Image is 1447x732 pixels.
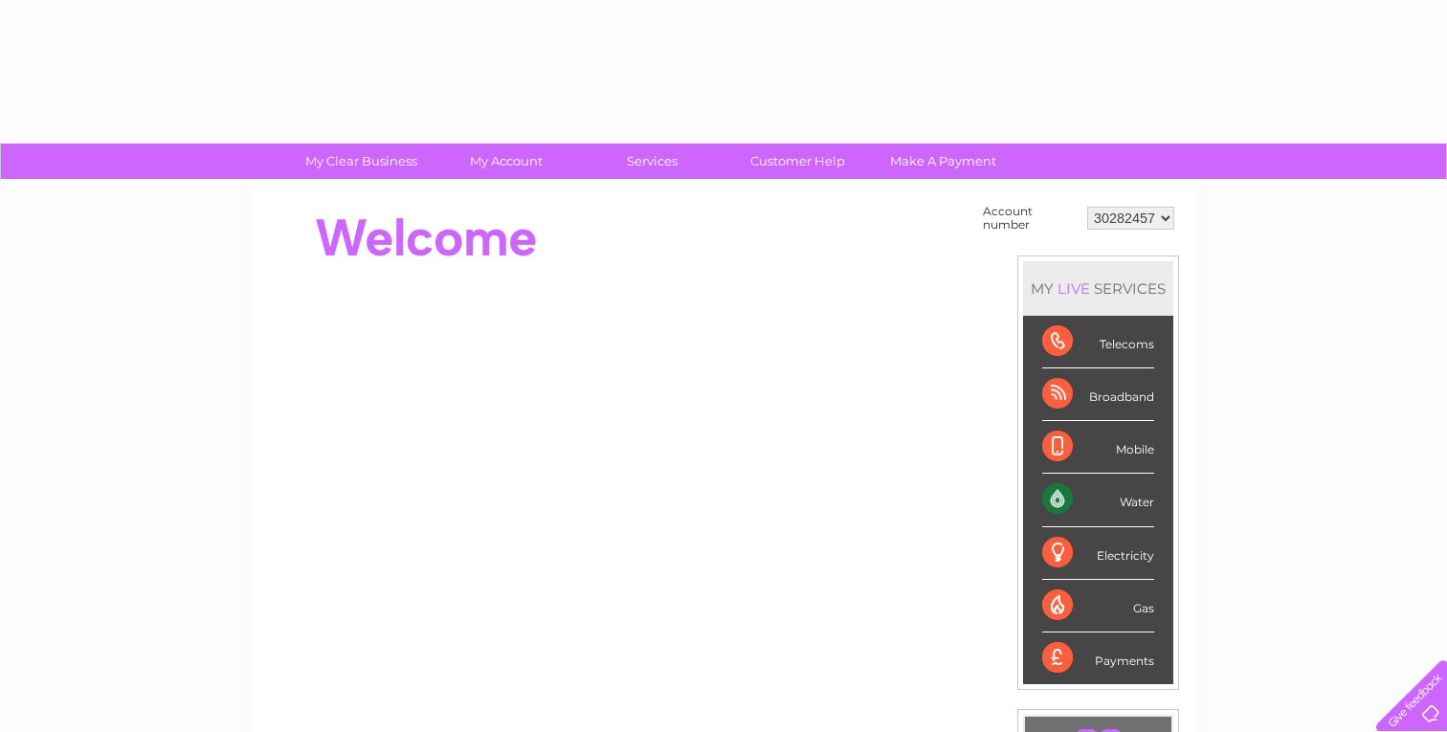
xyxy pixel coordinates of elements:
a: Customer Help [719,144,877,179]
a: Make A Payment [864,144,1022,179]
a: My Clear Business [282,144,440,179]
div: Gas [1042,580,1154,632]
div: LIVE [1054,279,1094,298]
div: Broadband [1042,368,1154,421]
div: MY SERVICES [1023,261,1173,316]
a: My Account [428,144,586,179]
div: Mobile [1042,421,1154,474]
td: Account number [978,200,1082,236]
div: Payments [1042,632,1154,684]
a: Services [573,144,731,179]
div: Water [1042,474,1154,526]
div: Electricity [1042,527,1154,580]
div: Telecoms [1042,316,1154,368]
